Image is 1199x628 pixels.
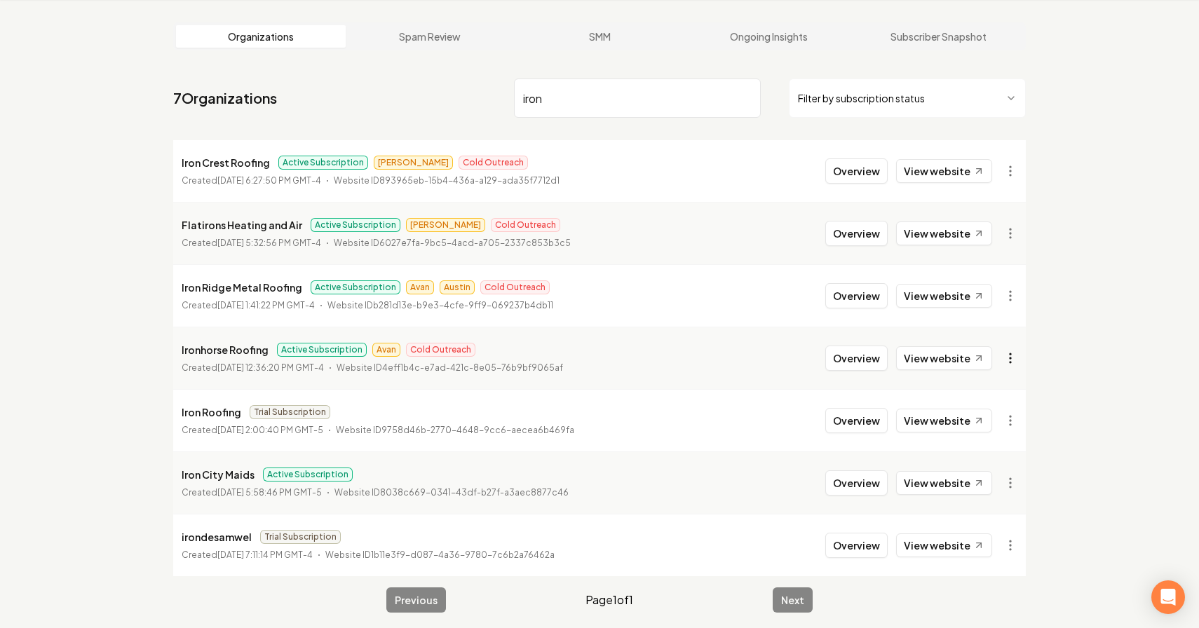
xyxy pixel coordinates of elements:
p: Flatirons Heating and Air [182,217,302,233]
p: Website ID 1b11e3f9-d087-4a36-9780-7c6b2a76462a [325,548,555,562]
a: Spam Review [346,25,515,48]
a: View website [896,471,992,495]
p: Created [182,361,324,375]
div: Open Intercom Messenger [1151,580,1185,614]
span: Active Subscription [277,343,367,357]
a: Organizations [176,25,346,48]
a: Ongoing Insights [684,25,854,48]
p: Iron City Maids [182,466,255,483]
p: Iron Roofing [182,404,241,421]
button: Overview [825,158,888,184]
button: Overview [825,346,888,371]
span: Trial Subscription [250,405,330,419]
button: Overview [825,221,888,246]
p: Iron Crest Roofing [182,154,270,171]
p: Website ID 8038c669-0341-43df-b27f-a3aec8877c46 [334,486,569,500]
span: Cold Outreach [459,156,528,170]
span: Austin [440,280,475,294]
a: View website [896,284,992,308]
p: irondesamwel [182,528,252,545]
time: [DATE] 2:00:40 PM GMT-5 [217,425,323,435]
time: [DATE] 7:11:14 PM GMT-4 [217,549,313,560]
span: Avan [372,343,400,357]
p: Created [182,486,322,500]
a: View website [896,346,992,370]
p: Website ID 893965eb-15b4-436a-a129-ada35f7712d1 [334,174,560,188]
p: Created [182,236,321,250]
button: Overview [825,470,888,496]
time: [DATE] 5:32:56 PM GMT-4 [217,238,321,248]
time: [DATE] 1:41:22 PM GMT-4 [217,300,315,310]
p: Iron Ridge Metal Roofing [182,279,302,296]
p: Created [182,423,323,437]
span: Active Subscription [311,218,400,232]
span: Active Subscription [278,156,368,170]
input: Search by name or ID [514,78,761,118]
span: Cold Outreach [491,218,560,232]
button: Overview [825,408,888,433]
a: SMM [515,25,684,48]
p: Created [182,174,321,188]
p: Website ID 4eff1b4c-e7ad-421c-8e05-76b9bf9065af [337,361,563,375]
span: [PERSON_NAME] [374,156,453,170]
span: [PERSON_NAME] [406,218,485,232]
time: [DATE] 6:27:50 PM GMT-4 [217,175,321,186]
span: Avan [406,280,434,294]
a: 7Organizations [173,88,277,108]
p: Website ID 6027e7fa-9bc5-4acd-a705-2337c853b3c5 [334,236,571,250]
p: Website ID 9758d46b-2770-4648-9cc6-aecea6b469fa [336,423,574,437]
a: View website [896,409,992,432]
span: Cold Outreach [480,280,550,294]
a: View website [896,533,992,557]
time: [DATE] 12:36:20 PM GMT-4 [217,362,324,373]
span: Trial Subscription [260,530,341,544]
span: Cold Outreach [406,343,475,357]
button: Overview [825,533,888,558]
p: Created [182,299,315,313]
button: Overview [825,283,888,308]
a: Subscriber Snapshot [853,25,1023,48]
a: View website [896,221,992,245]
span: Active Subscription [311,280,400,294]
a: View website [896,159,992,183]
time: [DATE] 5:58:46 PM GMT-5 [217,487,322,498]
span: Page 1 of 1 [585,592,633,608]
p: Website ID b281d13e-b9e3-4cfe-9ff9-069237b4db11 [327,299,553,313]
span: Active Subscription [263,467,353,482]
p: Created [182,548,313,562]
p: Ironhorse Roofing [182,341,269,358]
